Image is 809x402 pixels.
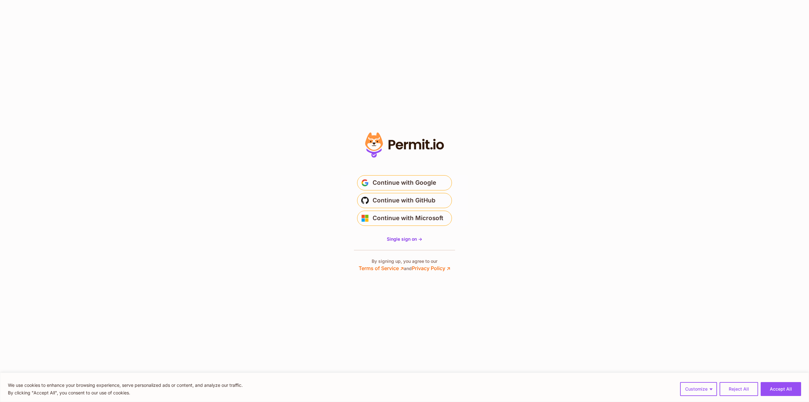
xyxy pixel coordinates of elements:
[357,193,452,208] button: Continue with GitHub
[359,265,404,271] a: Terms of Service ↗
[387,236,422,242] a: Single sign on ->
[359,258,450,272] p: By signing up, you agree to our and
[387,236,422,242] span: Single sign on ->
[357,175,452,190] button: Continue with Google
[357,211,452,226] button: Continue with Microsoft
[8,381,243,389] p: We use cookies to enhance your browsing experience, serve personalized ads or content, and analyz...
[373,195,435,206] span: Continue with GitHub
[373,213,443,223] span: Continue with Microsoft
[720,382,758,396] button: Reject All
[373,178,436,188] span: Continue with Google
[761,382,801,396] button: Accept All
[680,382,717,396] button: Customize
[8,389,243,397] p: By clicking "Accept All", you consent to our use of cookies.
[412,265,450,271] a: Privacy Policy ↗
